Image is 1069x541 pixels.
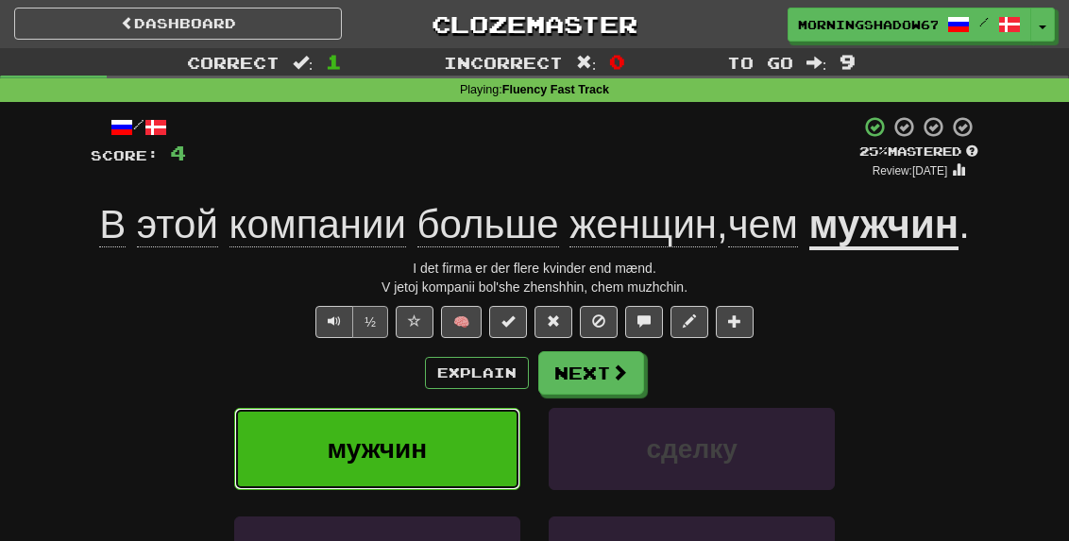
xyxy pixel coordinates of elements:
[609,50,625,73] span: 0
[549,408,835,490] button: сделку
[229,202,406,247] span: компании
[569,202,717,247] span: женщин
[959,202,970,246] span: .
[234,408,520,490] button: мужчин
[788,8,1031,42] a: MorningShadow6714 /
[670,306,708,338] button: Edit sentence (alt+d)
[326,50,342,73] span: 1
[91,259,978,278] div: I det firma er der flere kvinder end mænd.
[576,55,597,71] span: :
[809,202,959,250] u: мужчин
[417,202,559,247] span: больше
[727,53,793,72] span: To go
[798,16,938,33] span: MorningShadow6714
[352,306,388,338] button: ½
[441,306,482,338] button: 🧠
[580,306,618,338] button: Ignore sentence (alt+i)
[647,434,738,464] span: сделку
[91,278,978,296] div: V jetoj kompanii bol'she zhenshhin, chem muzhchin.
[425,357,529,389] button: Explain
[716,306,754,338] button: Add to collection (alt+a)
[312,306,388,338] div: Text-to-speech controls
[859,144,978,161] div: Mastered
[873,164,948,178] small: Review: [DATE]
[137,202,218,247] span: этой
[806,55,827,71] span: :
[327,434,427,464] span: мужчин
[502,83,609,96] strong: Fluency Fast Track
[91,115,186,139] div: /
[538,351,644,395] button: Next
[859,144,888,159] span: 25 %
[187,53,280,72] span: Correct
[293,55,314,71] span: :
[396,306,433,338] button: Favorite sentence (alt+f)
[170,141,186,164] span: 4
[99,202,808,247] span: ,
[370,8,698,41] a: Clozemaster
[625,306,663,338] button: Discuss sentence (alt+u)
[840,50,856,73] span: 9
[728,202,798,247] span: чем
[534,306,572,338] button: Reset to 0% Mastered (alt+r)
[99,202,126,247] span: В
[444,53,563,72] span: Incorrect
[979,15,989,28] span: /
[489,306,527,338] button: Set this sentence to 100% Mastered (alt+m)
[315,306,353,338] button: Play sentence audio (ctl+space)
[91,147,159,163] span: Score:
[14,8,342,40] a: Dashboard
